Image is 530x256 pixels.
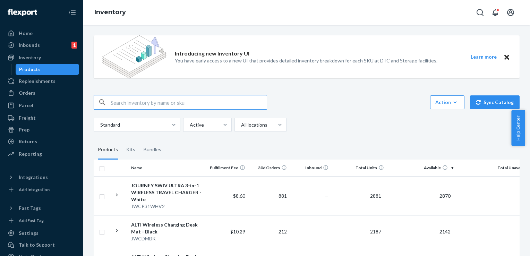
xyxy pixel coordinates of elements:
[94,8,126,16] a: Inventory
[4,203,79,214] button: Fast Tags
[98,140,118,160] div: Products
[473,6,487,19] button: Open Search Box
[131,203,204,210] div: JWCP31WHV2
[19,42,40,49] div: Inbounds
[435,99,459,106] div: Action
[4,112,79,123] a: Freight
[4,52,79,63] a: Inventory
[430,95,464,109] button: Action
[4,216,79,225] a: Add Fast Tag
[126,140,135,160] div: Kits
[4,124,79,135] a: Prep
[367,193,384,199] span: 2881
[4,172,79,183] button: Integrations
[100,121,100,128] input: Standard
[175,57,437,64] p: You have early access to a new UI that provides detailed inventory breakdown for each SKU at DTC ...
[16,64,79,75] a: Products
[175,50,249,58] p: Introducing new Inventory UI
[502,53,511,61] button: Close
[102,35,166,78] img: new-reports-banner-icon.82668bd98b6a51aee86340f2a7b77ae3.png
[19,114,36,121] div: Freight
[248,176,290,215] td: 881
[19,230,39,237] div: Settings
[466,53,501,61] button: Learn more
[144,140,161,160] div: Bundles
[131,221,204,235] div: ALTI Wireless Charging Desk Mat - Black
[189,121,190,128] input: Active
[111,95,267,109] input: Search inventory by name or sku
[19,54,41,61] div: Inventory
[4,228,79,239] a: Settings
[4,136,79,147] a: Returns
[19,89,35,96] div: Orders
[4,40,79,51] a: Inbounds1
[19,187,50,193] div: Add Integration
[19,151,42,157] div: Reporting
[19,78,55,85] div: Replenishments
[4,239,79,250] a: Talk to Support
[206,160,248,176] th: Fulfillment Fee
[4,148,79,160] a: Reporting
[19,102,33,109] div: Parcel
[470,95,520,109] button: Sync Catalog
[290,160,331,176] th: Inbound
[4,28,79,39] a: Home
[128,160,206,176] th: Name
[131,182,204,203] div: JOURNEY SWIV ULTRA 3-in-1 WIRELESS TRAVEL CHARGER - White
[230,229,245,234] span: $10.29
[19,217,44,223] div: Add Fast Tag
[331,160,387,176] th: Total Units
[504,6,518,19] button: Open account menu
[8,9,37,16] img: Flexport logo
[437,193,453,199] span: 2870
[248,215,290,248] td: 212
[387,160,456,176] th: Available
[19,138,37,145] div: Returns
[240,121,241,128] input: All locations
[19,126,29,133] div: Prep
[131,235,204,242] div: JWCDMBK
[4,87,79,99] a: Orders
[437,229,453,234] span: 2142
[4,186,79,194] a: Add Integration
[4,100,79,111] a: Parcel
[19,241,55,248] div: Talk to Support
[19,30,33,37] div: Home
[324,193,328,199] span: —
[367,229,384,234] span: 2187
[488,6,502,19] button: Open notifications
[19,205,41,212] div: Fast Tags
[19,66,41,73] div: Products
[19,174,48,181] div: Integrations
[248,160,290,176] th: 30d Orders
[71,42,77,49] div: 1
[4,76,79,87] a: Replenishments
[89,2,131,23] ol: breadcrumbs
[233,193,245,199] span: $8.60
[511,110,525,146] button: Help Center
[324,229,328,234] span: —
[65,6,79,19] button: Close Navigation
